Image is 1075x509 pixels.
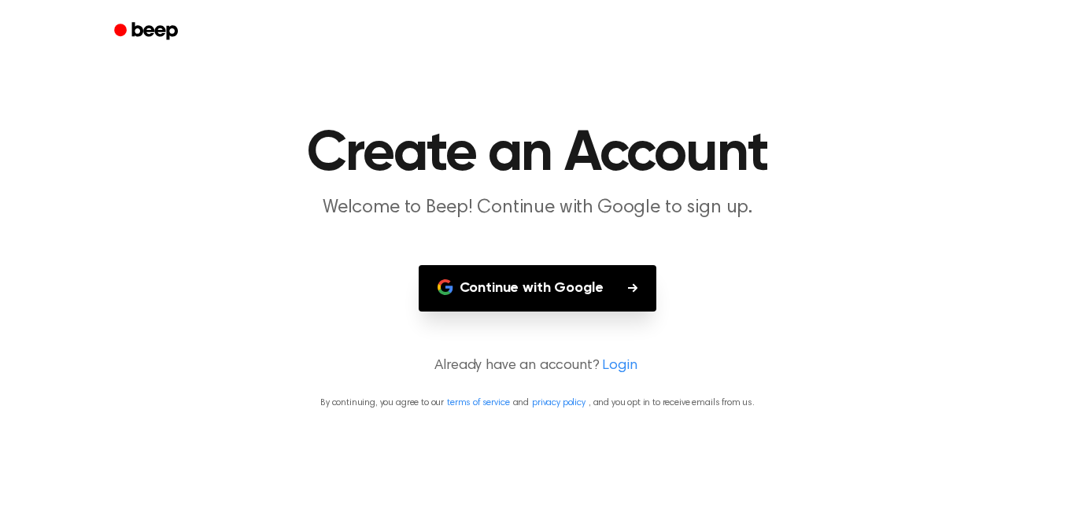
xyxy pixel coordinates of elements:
[19,356,1056,377] p: Already have an account?
[602,356,637,377] a: Login
[135,126,940,183] h1: Create an Account
[419,265,657,312] button: Continue with Google
[103,17,192,47] a: Beep
[235,195,840,221] p: Welcome to Beep! Continue with Google to sign up.
[447,398,509,408] a: terms of service
[19,396,1056,410] p: By continuing, you agree to our and , and you opt in to receive emails from us.
[532,398,586,408] a: privacy policy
